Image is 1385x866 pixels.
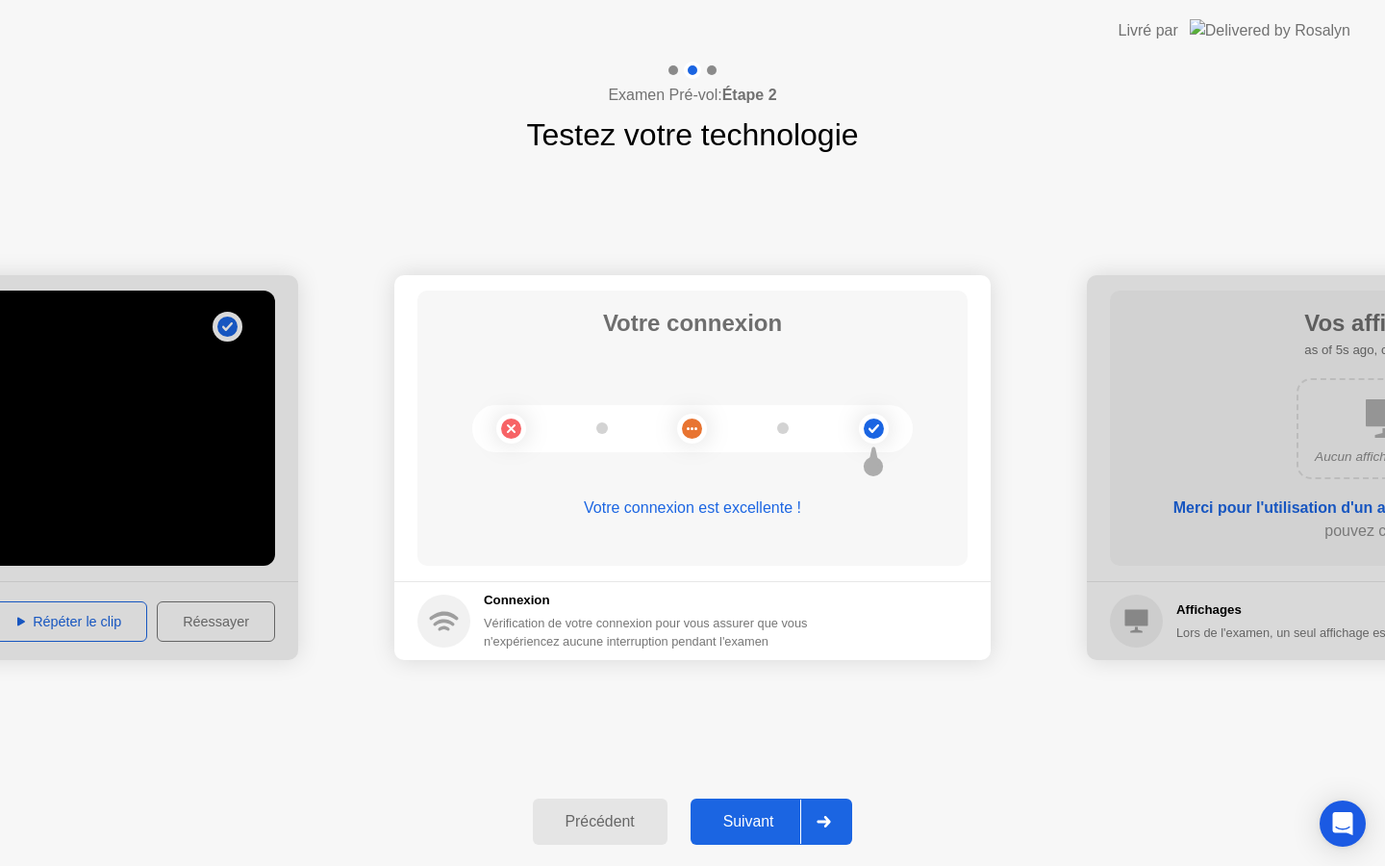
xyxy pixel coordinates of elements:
img: Delivered by Rosalyn [1190,19,1350,41]
h1: Testez votre technologie [526,112,858,158]
div: Précédent [539,813,662,830]
h1: Votre connexion [603,306,782,341]
div: Votre connexion est excellente ! [417,497,968,520]
div: Open Intercom Messenger [1320,801,1366,847]
h4: Examen Pré-vol: [608,84,776,107]
div: Suivant [696,813,801,830]
div: Livré par [1119,19,1178,42]
h5: Connexion [484,591,809,610]
button: Suivant [691,799,853,845]
button: Précédent [533,799,667,845]
div: Vérification de votre connexion pour vous assurer que vous n'expériencez aucune interruption pend... [484,614,809,650]
b: Étape 2 [722,87,777,103]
